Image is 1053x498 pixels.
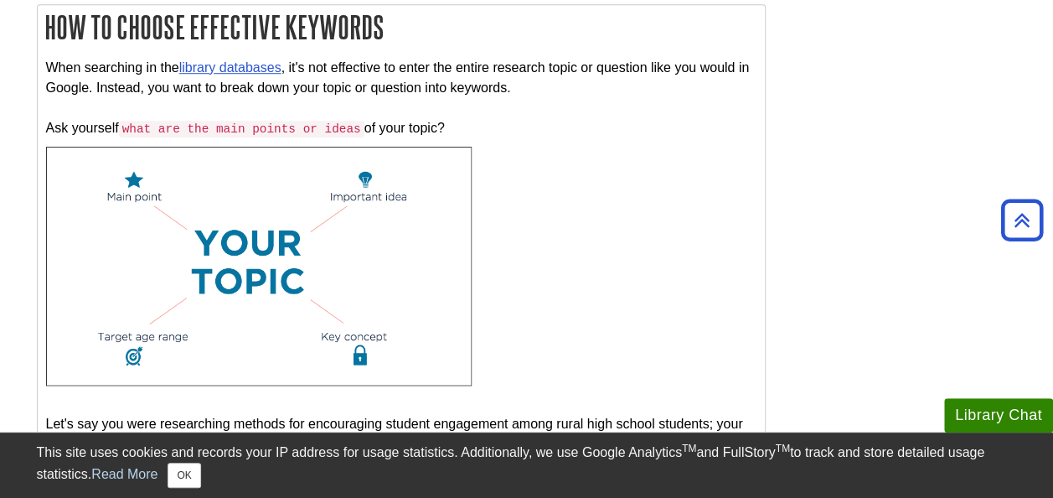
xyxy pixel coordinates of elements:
a: library databases [179,60,281,75]
p: When searching in the , it's not effective to enter the entire research topic or question like yo... [46,58,756,139]
a: Back to Top [995,209,1049,231]
p: Let's say you were researching methods for encouraging student engagement among rural high school... [46,394,756,455]
img: main points [46,147,472,386]
sup: TM [682,443,696,454]
h2: How To Choose Effective Keywords [38,5,765,49]
button: Close [168,463,200,488]
code: what are the main points or ideas [119,121,364,137]
button: Library Chat [944,398,1053,433]
a: Read More [91,467,157,481]
div: This site uses cookies and records your IP address for usage statistics. Additionally, we use Goo... [37,443,1017,488]
sup: TM [776,443,790,454]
